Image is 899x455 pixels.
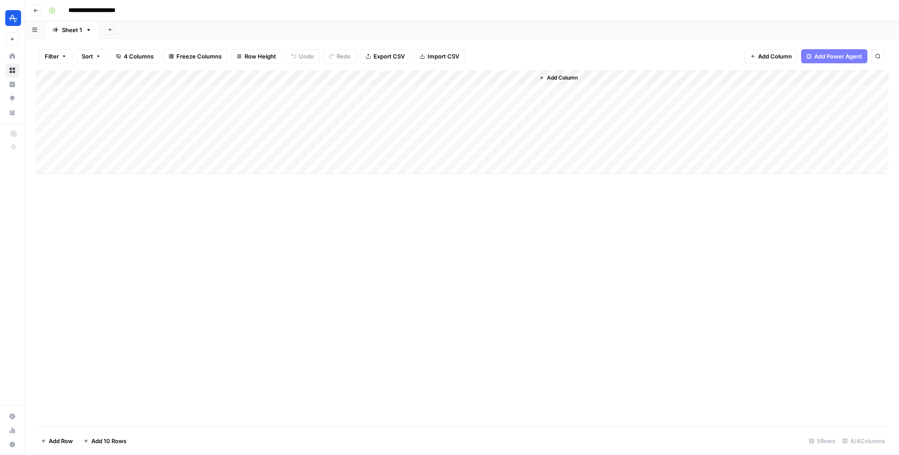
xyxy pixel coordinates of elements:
span: Import CSV [428,52,459,61]
div: 4/4 Columns [839,434,888,448]
span: 4 Columns [124,52,154,61]
a: Home [5,49,19,63]
img: Amplitude Logo [5,10,21,26]
a: Sheet 1 [45,21,99,39]
span: Add Power Agent [814,52,862,61]
span: Export CSV [374,52,405,61]
button: Workspace: Amplitude [5,7,19,29]
a: Opportunities [5,91,19,106]
span: Row Height [245,52,276,61]
a: Browse [5,63,19,77]
span: Filter [45,52,59,61]
span: Freeze Columns [176,52,222,61]
button: Import CSV [414,49,465,63]
span: Add 10 Rows [91,437,126,445]
button: Freeze Columns [163,49,227,63]
span: Undo [299,52,314,61]
span: Add Column [547,74,578,82]
button: Add 10 Rows [78,434,132,448]
div: 5 Rows [806,434,839,448]
button: Undo [285,49,320,63]
button: Add Column [536,72,581,84]
button: Sort [76,49,107,63]
span: Sort [82,52,93,61]
a: Settings [5,409,19,423]
button: Row Height [231,49,282,63]
span: Redo [337,52,351,61]
a: Insights [5,77,19,91]
button: Add Power Agent [801,49,867,63]
span: Add Column [758,52,792,61]
button: Filter [39,49,72,63]
button: Add Row [36,434,78,448]
a: Your Data [5,106,19,120]
a: Usage [5,423,19,437]
div: Sheet 1 [62,25,82,34]
button: Help + Support [5,437,19,451]
span: Add Row [49,437,73,445]
button: Export CSV [360,49,410,63]
button: Redo [323,49,356,63]
button: Add Column [744,49,798,63]
button: 4 Columns [110,49,159,63]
